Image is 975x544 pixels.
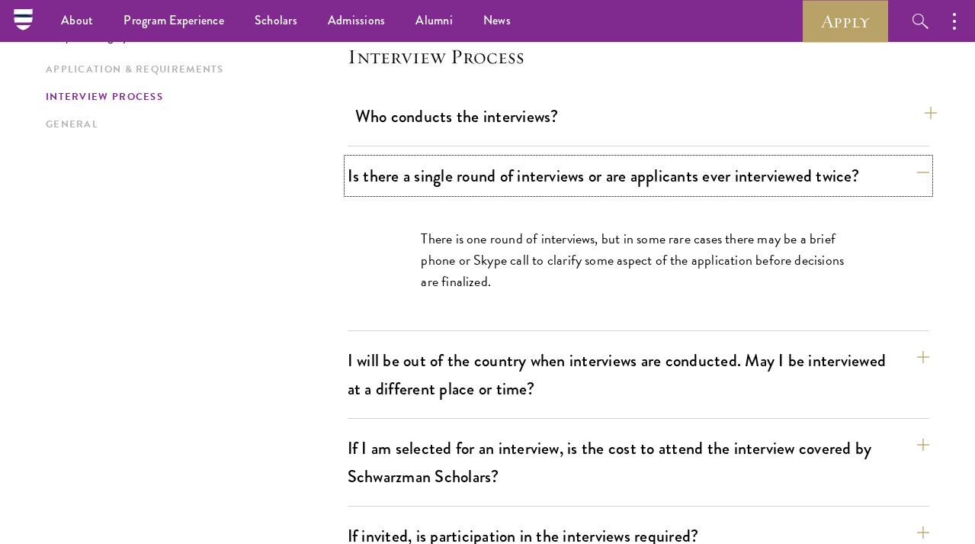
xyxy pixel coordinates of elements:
[348,343,929,406] button: I will be out of the country when interviews are conducted. May I be interviewed at a different p...
[46,29,348,43] p: Jump to category:
[46,89,338,105] a: Interview Process
[348,159,929,193] button: Is there a single round of interviews or are applicants ever interviewed twice?
[355,99,937,134] button: Who conducts the interviews?
[348,431,929,494] button: If I am selected for an interview, is the cost to attend the interview covered by Schwarzman Scho...
[46,62,338,78] a: Application & Requirements
[348,44,929,69] h4: Interview Process
[421,228,855,292] p: There is one round of interviews, but in some rare cases there may be a brief phone or Skype call...
[46,117,338,133] a: General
